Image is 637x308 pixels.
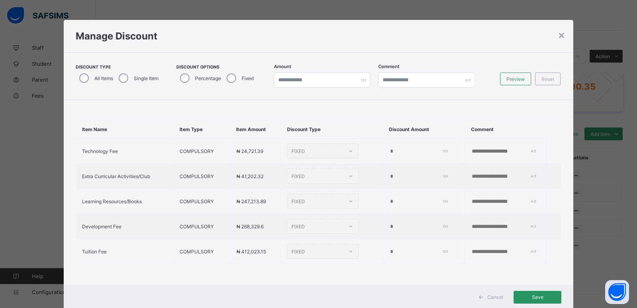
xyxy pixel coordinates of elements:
[520,294,555,300] span: Save
[465,120,547,139] th: Comment
[134,75,158,81] label: Single Item
[174,214,230,239] td: COMPULSORY
[76,120,174,139] th: Item Name
[76,164,174,189] td: Extra Curricular Activities/Club
[605,280,629,304] button: Open asap
[174,164,230,189] td: COMPULSORY
[236,148,263,154] span: ₦ 24,721.39
[274,64,291,69] label: Amount
[76,30,561,42] h1: Manage Discount
[230,120,281,139] th: Item Amount
[174,139,230,164] td: COMPULSORY
[76,65,160,70] span: Discount Type
[242,75,254,81] label: Fixed
[236,249,266,255] span: ₦ 412,023.15
[487,294,503,300] span: Cancel
[176,65,256,70] span: Discount Options
[281,120,383,139] th: Discount Type
[236,224,264,230] span: ₦ 268,329.6
[76,214,174,239] td: Development Fee
[174,120,230,139] th: Item Type
[236,173,264,179] span: ₦ 41,202.32
[558,28,565,41] div: ×
[174,189,230,214] td: COMPULSORY
[76,239,174,264] td: Tuition Fee
[195,75,221,81] label: Percentage
[94,75,113,81] label: All Items
[383,120,465,139] th: Discount Amount
[76,139,174,164] td: Technology Fee
[76,189,174,214] td: Learning Resources/Books
[541,76,554,82] span: Reset
[174,239,230,264] td: COMPULSORY
[506,76,525,82] span: Preview
[378,64,399,69] label: Comment
[236,198,266,204] span: ₦ 247,213.89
